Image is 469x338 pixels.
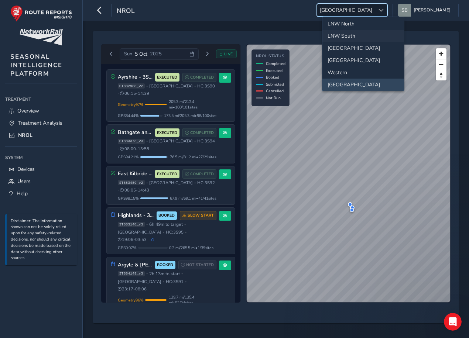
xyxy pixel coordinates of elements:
[118,237,147,242] span: 19:06 - 03:53
[117,188,119,192] span: •
[170,196,216,201] span: 67.9 mi / 69.1 mi • 41 / 41 sites
[188,213,214,218] span: SLOW START
[118,222,145,227] span: ST883148_v3
[163,230,164,234] span: •
[158,213,175,218] span: BOOKED
[436,59,446,70] button: Zoom out
[5,105,77,117] a: Overview
[266,75,279,80] span: Booked
[117,6,135,17] span: NROL
[149,83,193,89] span: [GEOGRAPHIC_DATA]
[224,51,233,57] span: LIVE
[398,4,453,17] button: [PERSON_NAME]
[322,54,404,66] li: Wales
[117,92,119,96] span: •
[256,54,285,59] h4: NROL Status
[163,280,164,284] span: •
[157,171,177,177] span: EXECUTED
[5,175,77,187] a: Users
[164,113,217,118] span: 173.5 mi / 205.3 mi • 98 / 100 sites
[118,139,145,144] span: ST883373_v3
[5,117,77,129] a: Treatment Analysis
[118,171,153,177] h3: East Kilbride and [GEOGRAPHIC_DATA]
[5,187,77,200] a: Help
[124,51,132,57] span: Sun
[118,113,139,118] span: GPS 84.44 %
[120,91,149,96] span: 06:15 - 14:39
[197,138,215,144] span: HC: 3S94
[10,52,62,78] span: SEASONAL INTELLIGENCE PLATFORM
[169,99,216,110] span: 205.3 mi / 212.4 mi • 100 / 101 sites
[184,223,186,227] span: •
[157,130,177,136] span: EXECUTED
[322,30,404,42] li: LNW South
[157,262,173,268] span: BOOKED
[266,88,284,94] span: Cancelled
[322,66,404,79] li: Western
[17,107,39,114] span: Overview
[185,280,186,284] span: •
[190,75,214,80] span: COMPLETED
[181,272,183,276] span: •
[201,49,213,59] button: Next day
[149,138,193,144] span: [GEOGRAPHIC_DATA]
[190,130,214,136] span: COMPLETED
[17,178,31,185] span: Users
[322,18,404,30] li: LNW North
[190,171,214,177] span: COMPLETED
[186,262,214,268] span: NOT STARTED
[5,94,77,105] div: Treatment
[146,223,148,227] span: •
[197,83,215,89] span: HC: 3S90
[17,166,35,173] span: Devices
[149,180,193,186] span: [GEOGRAPHIC_DATA]
[166,279,184,284] span: HC: 3S91
[118,245,137,251] span: GPS 0.07 %
[118,262,153,268] h3: Argyle & [PERSON_NAME] Circle - 3S91
[185,230,186,234] span: •
[18,120,62,127] span: Treatment Analysis
[322,79,404,91] li: Scotland
[266,95,281,101] span: Not Run
[10,5,72,22] img: rr logo
[194,84,196,88] span: •
[322,42,404,54] li: North and East
[118,154,139,160] span: GPS 94.21 %
[157,75,177,80] span: EXECUTED
[170,154,216,160] span: 76.5 mi / 81.2 mi • 27 / 29 sites
[11,218,73,262] p: Disclaimer: The information shown can not be solely relied upon for any safety-related decisions,...
[266,82,284,87] span: Submitted
[317,4,375,16] span: [GEOGRAPHIC_DATA]
[17,190,28,197] span: Help
[5,129,77,141] a: NROL
[169,294,216,306] span: 129.7 mi / 135.4 mi • 93 / 94 sites
[146,181,148,185] span: •
[247,45,450,302] canvas: Map
[20,29,63,45] img: customer logo
[118,196,139,201] span: GPS 98.15 %
[149,221,183,227] span: 6h 49m to target
[414,4,451,17] span: [PERSON_NAME]
[118,271,145,276] span: ST884149_v3
[169,245,213,251] span: 0.2 mi / 265.5 mi • 1 / 39 sites
[118,102,144,107] span: Geometry 97 %
[444,313,462,331] iframe: Intercom live chat
[120,187,149,193] span: 08:05 - 14:43
[118,74,153,80] h3: Ayrshire - 3S90
[118,180,145,185] span: ST883489_v2
[194,181,196,185] span: •
[266,68,283,73] span: Executed
[146,84,148,88] span: •
[118,279,161,284] span: [GEOGRAPHIC_DATA]
[18,132,32,139] span: NROL
[118,213,154,219] h3: Highlands - 3S95
[197,180,215,186] span: HC: 3S92
[135,51,147,58] span: 5 Oct
[149,271,180,277] span: 2h 13m to start
[150,51,162,57] span: 2025
[146,272,148,276] span: •
[166,230,184,235] span: HC: 3S95
[436,48,446,59] button: Zoom in
[118,230,161,235] span: [GEOGRAPHIC_DATA]
[118,130,153,136] h3: Bathgate and [PERSON_NAME]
